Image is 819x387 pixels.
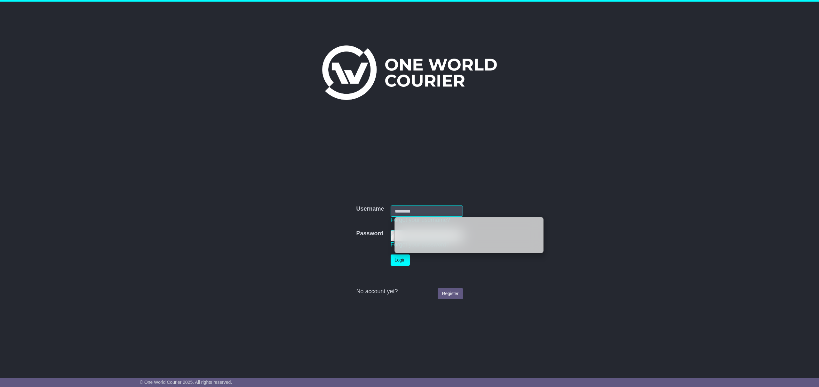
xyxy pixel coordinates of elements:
[391,254,410,266] button: Login
[356,206,384,213] label: Username
[140,380,232,385] span: © One World Courier 2025. All rights reserved.
[438,288,463,299] a: Register
[391,241,449,248] a: Forgot your password?
[356,230,383,237] label: Password
[391,217,450,223] a: Forgot your username?
[322,45,497,100] img: One World
[356,288,463,295] div: No account yet?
